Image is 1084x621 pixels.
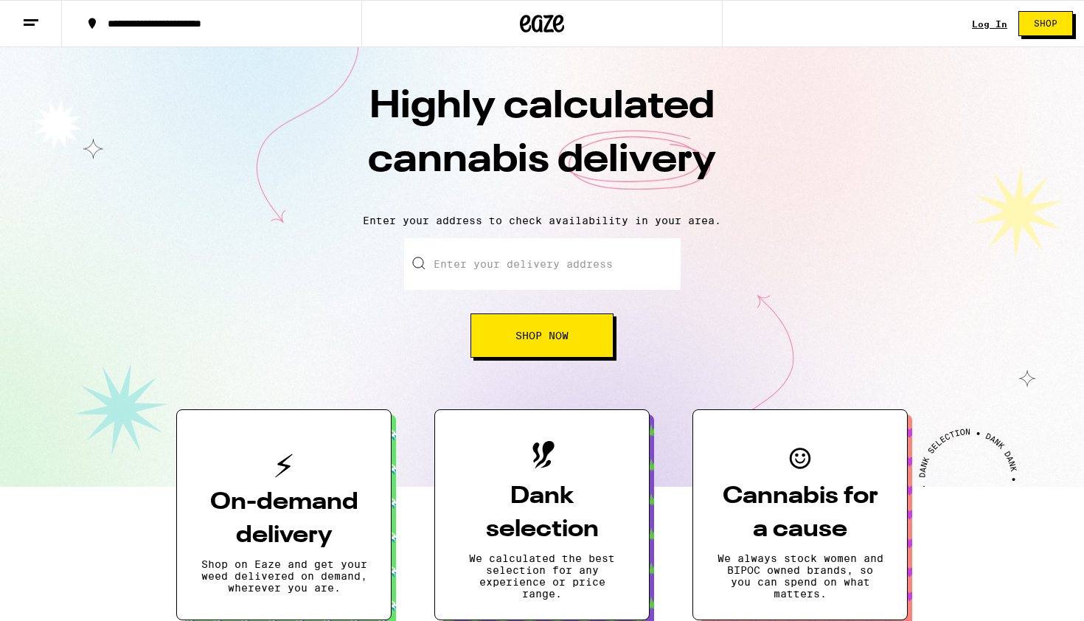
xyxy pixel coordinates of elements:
[434,409,650,620] button: Dank selectionWe calculated the best selection for any experience or price range.
[201,486,367,552] h3: On-demand delivery
[717,552,883,600] p: We always stock women and BIPOC owned brands, so you can spend on what matters.
[1007,11,1084,36] a: Shop
[459,480,625,547] h3: Dank selection
[201,558,367,594] p: Shop on Eaze and get your weed delivered on demand, wherever you are.
[176,409,392,620] button: On-demand deliveryShop on Eaze and get your weed delivered on demand, wherever you are.
[717,480,883,547] h3: Cannabis for a cause
[972,19,1007,29] a: Log In
[470,313,614,358] button: Shop Now
[515,330,569,341] span: Shop Now
[459,552,625,600] p: We calculated the best selection for any experience or price range.
[1018,11,1073,36] button: Shop
[15,215,1069,226] p: Enter your address to check availability in your area.
[404,238,681,290] input: Enter your delivery address
[1034,19,1057,28] span: Shop
[692,409,908,620] button: Cannabis for a causeWe always stock women and BIPOC owned brands, so you can spend on what matters.
[284,80,800,203] h1: Highly calculated cannabis delivery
